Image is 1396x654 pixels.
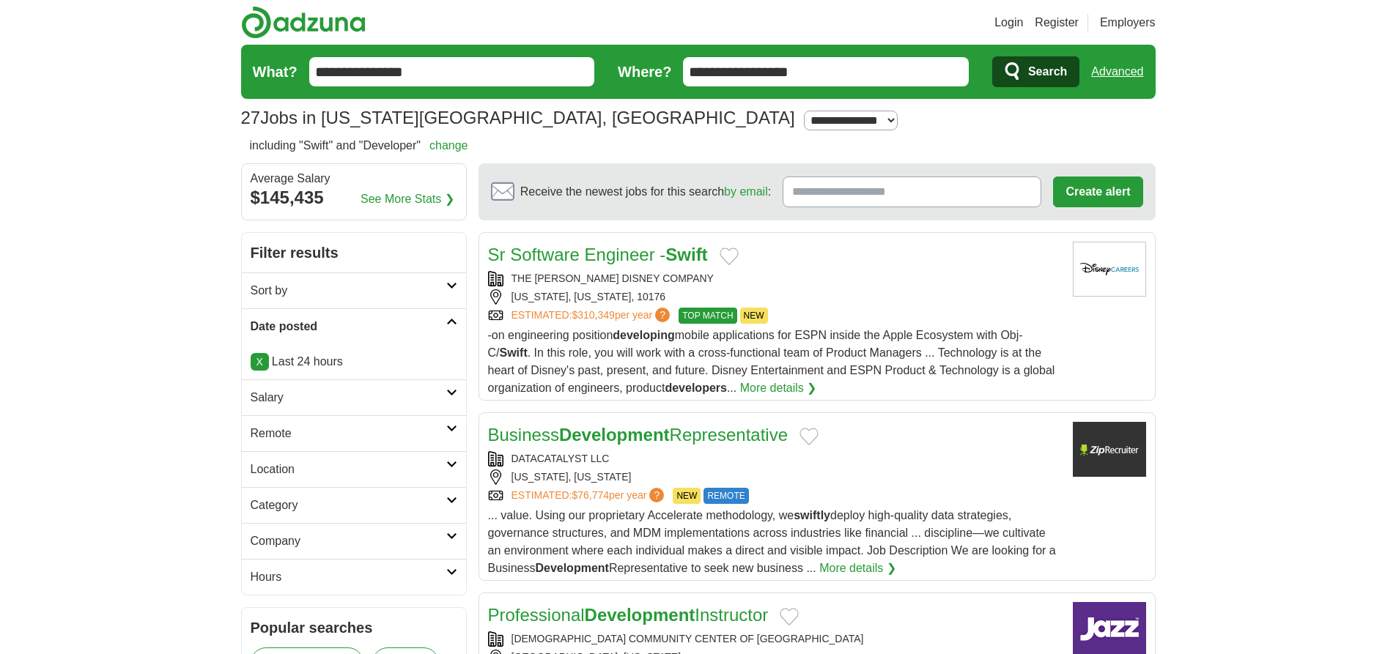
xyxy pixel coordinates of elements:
[241,6,366,39] img: Adzuna logo
[242,379,466,415] a: Salary
[242,559,466,595] a: Hours
[613,329,674,341] strong: developing
[1053,176,1142,207] button: Create alert
[251,389,446,406] h2: Salary
[251,617,457,639] h2: Popular searches
[488,245,708,264] a: Sr Software Engineer -Swift
[488,509,1056,574] span: ... value. Using our proprietary Accelerate methodology, we deploy high-quality data strategies, ...
[251,185,457,211] div: $145,435
[251,282,446,300] h2: Sort by
[242,415,466,451] a: Remote
[251,173,457,185] div: Average Salary
[819,560,896,577] a: More details ❯
[799,428,819,445] button: Add to favorite jobs
[572,489,609,501] span: $76,774
[361,190,454,208] a: See More Stats ❯
[665,245,707,264] strong: Swift
[429,139,468,152] a: change
[488,605,769,625] a: ProfessionalDevelopmentInstructor
[512,272,714,284] a: THE [PERSON_NAME] DISNEY COMPANY
[251,318,446,335] h2: Date posted
[703,488,748,504] span: REMOTE
[794,509,830,521] strong: swiftly
[994,14,1023,31] a: Login
[488,425,789,445] a: BusinessDevelopmentRepresentative
[242,272,466,308] a: Sort by
[585,605,695,625] strong: Development
[1035,14,1079,31] a: Register
[1073,242,1146,297] img: Disney logo
[488,631,1061,647] div: [DEMOGRAPHIC_DATA] COMMUNITY CENTER OF [GEOGRAPHIC_DATA]
[665,382,726,394] strong: developers
[251,425,446,442] h2: Remote
[740,379,817,397] a: More details ❯
[251,497,446,514] h2: Category
[512,488,668,504] a: ESTIMATED:$76,774per year?
[251,461,446,478] h2: Location
[559,425,670,445] strong: Development
[488,329,1055,394] span: -on engineering position mobile applications for ESPN inside the Apple Ecosystem with Obj-C/ . In...
[241,108,795,127] h1: Jobs in [US_STATE][GEOGRAPHIC_DATA], [GEOGRAPHIC_DATA]
[1100,14,1156,31] a: Employers
[250,137,468,155] h2: including "Swift" and "Developer"
[679,308,736,324] span: TOP MATCH
[618,61,671,83] label: Where?
[251,353,269,371] a: X
[1073,422,1146,477] img: Company logo
[1028,57,1067,86] span: Search
[655,308,670,322] span: ?
[251,532,446,550] h2: Company
[488,451,1061,467] div: DATACATALYST LLC
[673,488,701,504] span: NEW
[242,233,466,272] h2: Filter results
[253,61,298,83] label: What?
[241,105,261,131] span: 27
[242,451,466,487] a: Location
[251,568,446,586] h2: Hours
[242,308,466,344] a: Date posted
[720,248,739,265] button: Add to favorite jobs
[488,469,1061,485] div: [US_STATE], [US_STATE]
[488,289,1061,305] div: [US_STATE], [US_STATE], 10176
[724,185,768,198] a: by email
[242,487,466,523] a: Category
[242,523,466,559] a: Company
[992,56,1079,87] button: Search
[1091,57,1143,86] a: Advanced
[500,346,528,359] strong: Swift
[520,183,771,201] span: Receive the newest jobs for this search :
[572,309,614,321] span: $310,349
[535,562,608,574] strong: Development
[512,308,673,324] a: ESTIMATED:$310,349per year?
[740,308,768,324] span: NEW
[780,608,799,625] button: Add to favorite jobs
[649,488,664,502] span: ?
[251,353,457,371] p: Last 24 hours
